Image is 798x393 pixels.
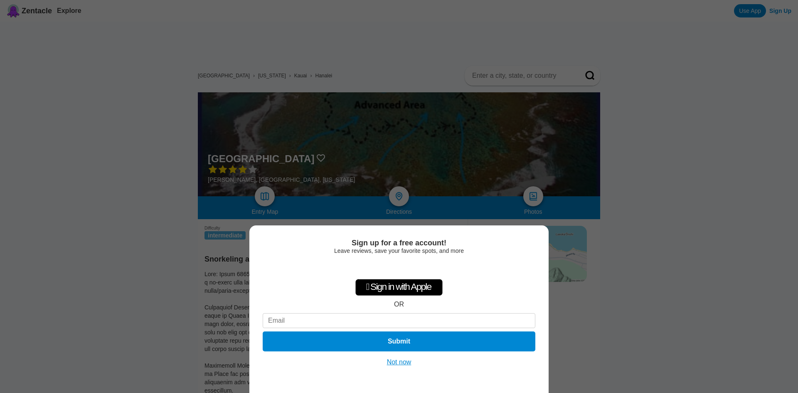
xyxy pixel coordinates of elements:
[263,331,535,351] button: Submit
[357,258,441,277] iframe: Sign in with Google Button
[394,301,404,308] div: OR
[384,358,414,366] button: Not now
[355,279,443,296] div: Sign in with Apple
[263,313,535,328] input: Email
[263,239,535,247] div: Sign up for a free account!
[263,247,535,254] div: Leave reviews, save your favorite spots, and more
